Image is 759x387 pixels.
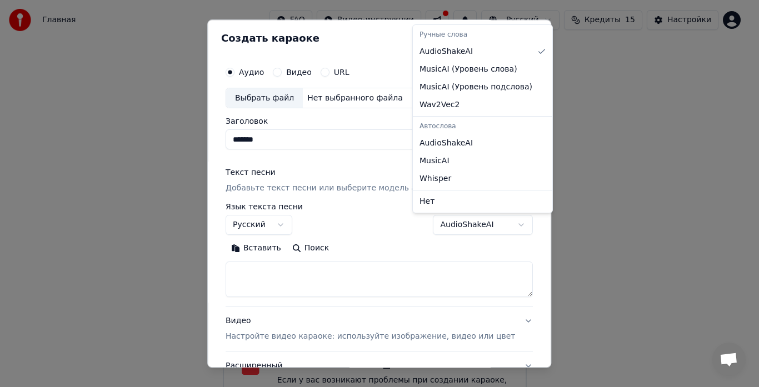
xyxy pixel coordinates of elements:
span: Whisper [420,173,451,184]
div: Ручные слова [415,27,550,43]
span: AudioShakeAI [420,46,473,57]
span: Нет [420,196,435,207]
span: MusicAI ( Уровень подслова ) [420,82,532,93]
span: MusicAI ( Уровень слова ) [420,64,517,75]
span: MusicAI [420,155,450,167]
span: Wav2Vec2 [420,99,460,110]
div: Автослова [415,119,550,134]
span: AudioShakeAI [420,138,473,149]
